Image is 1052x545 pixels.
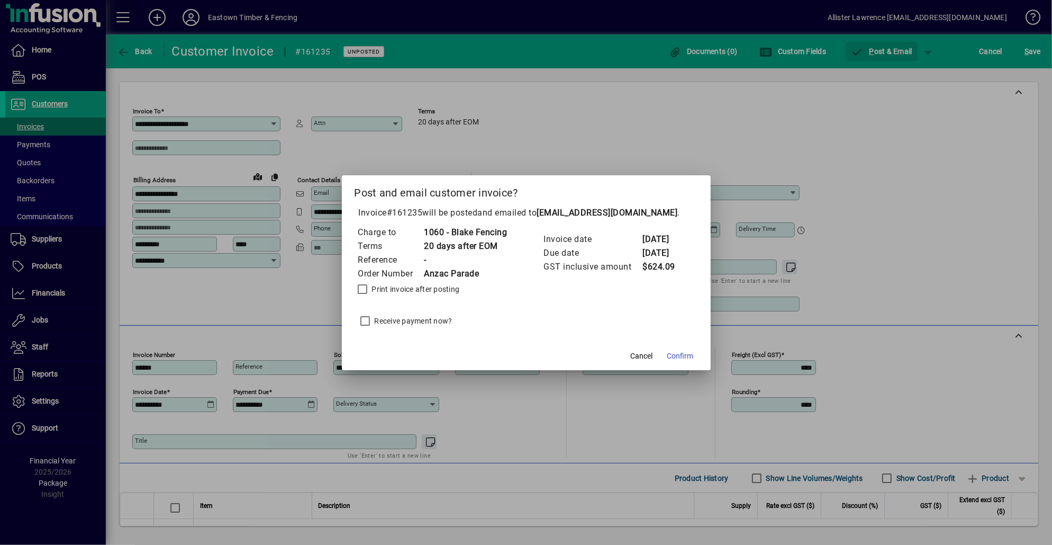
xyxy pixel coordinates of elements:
td: [DATE] [642,233,685,246]
span: Confirm [667,351,694,362]
td: Order Number [358,267,424,281]
button: Cancel [625,347,659,366]
td: Invoice date [543,233,642,246]
td: $624.09 [642,260,685,274]
td: [DATE] [642,246,685,260]
td: Reference [358,253,424,267]
span: and emailed to [478,208,678,218]
td: - [424,253,507,267]
span: #161235 [387,208,423,218]
td: 20 days after EOM [424,239,507,253]
td: 1060 - Blake Fencing [424,226,507,239]
label: Print invoice after posting [370,284,460,294]
td: Terms [358,239,424,253]
button: Confirm [663,347,698,366]
td: GST inclusive amount [543,260,642,274]
label: Receive payment now? [373,316,452,326]
td: Anzac Parade [424,267,507,281]
b: [EMAIL_ADDRESS][DOMAIN_NAME] [537,208,678,218]
h2: Post and email customer invoice? [342,175,711,206]
p: Invoice will be posted . [355,207,698,219]
td: Charge to [358,226,424,239]
span: Cancel [631,351,653,362]
td: Due date [543,246,642,260]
